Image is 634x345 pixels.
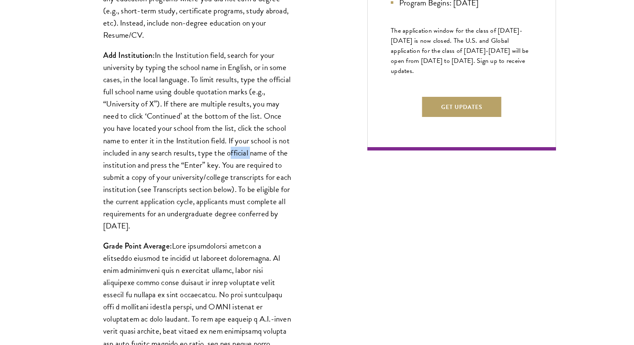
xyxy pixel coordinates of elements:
strong: Grade Point Average: [103,240,172,252]
strong: Add Institution: [103,49,155,61]
p: In the Institution field, search for your university by typing the school name in English, or in ... [103,49,292,232]
span: The application window for the class of [DATE]-[DATE] is now closed. The U.S. and Global applicat... [391,26,529,76]
button: Get Updates [422,97,501,117]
